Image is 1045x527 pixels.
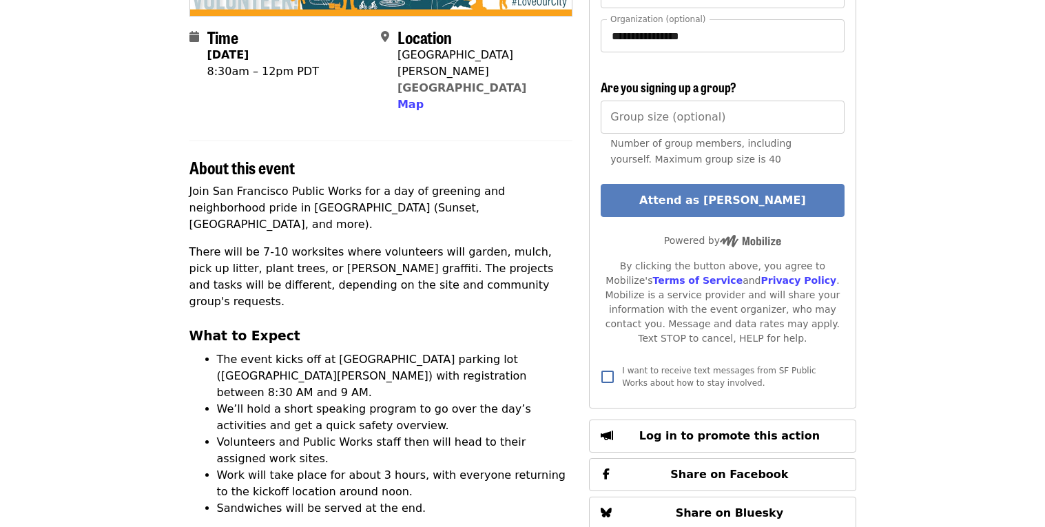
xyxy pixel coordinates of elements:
button: Share on Facebook [589,458,856,491]
input: Organization (optional) [601,19,844,52]
span: Share on Facebook [670,468,788,481]
button: Log in to promote this action [589,420,856,453]
div: 8:30am – 12pm PDT [207,63,319,80]
p: Join San Francisco Public Works for a day of greening and neighborhood pride in [GEOGRAPHIC_DATA]... [189,183,573,233]
span: Are you signing up a group? [601,78,736,96]
a: [GEOGRAPHIC_DATA] [397,81,526,94]
li: Volunteers and Public Works staff then will head to their assigned work sites. [217,434,573,467]
span: Powered by [664,235,781,246]
li: We’ll hold a short speaking program to go over the day’s activities and get a quick safety overview. [217,401,573,434]
a: Privacy Policy [761,275,836,286]
div: [GEOGRAPHIC_DATA][PERSON_NAME] [397,47,561,80]
div: By clicking the button above, you agree to Mobilize's and . Mobilize is a service provider and wi... [601,259,844,346]
span: Number of group members, including yourself. Maximum group size is 40 [610,138,791,165]
li: The event kicks off at [GEOGRAPHIC_DATA] parking lot ([GEOGRAPHIC_DATA][PERSON_NAME]) with regist... [217,351,573,401]
li: Sandwiches will be served at the end. [217,500,573,517]
li: Work will take place for about 3 hours, with everyone returning to the kickoff location around noon. [217,467,573,500]
button: Attend as [PERSON_NAME] [601,184,844,217]
strong: [DATE] [207,48,249,61]
img: Powered by Mobilize [720,235,781,247]
span: About this event [189,155,295,179]
input: [object Object] [601,101,844,134]
span: Location [397,25,452,49]
i: map-marker-alt icon [381,30,389,43]
span: Share on Bluesky [676,506,784,519]
span: Log in to promote this action [639,429,820,442]
span: Map [397,98,424,111]
i: calendar icon [189,30,199,43]
button: Map [397,96,424,113]
span: I want to receive text messages from SF Public Works about how to stay involved. [622,366,816,388]
label: Organization (optional) [610,15,706,23]
a: Terms of Service [652,275,743,286]
span: Time [207,25,238,49]
p: There will be 7-10 worksites where volunteers will garden, mulch, pick up litter, plant trees, or... [189,244,573,310]
h3: What to Expect [189,327,573,346]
